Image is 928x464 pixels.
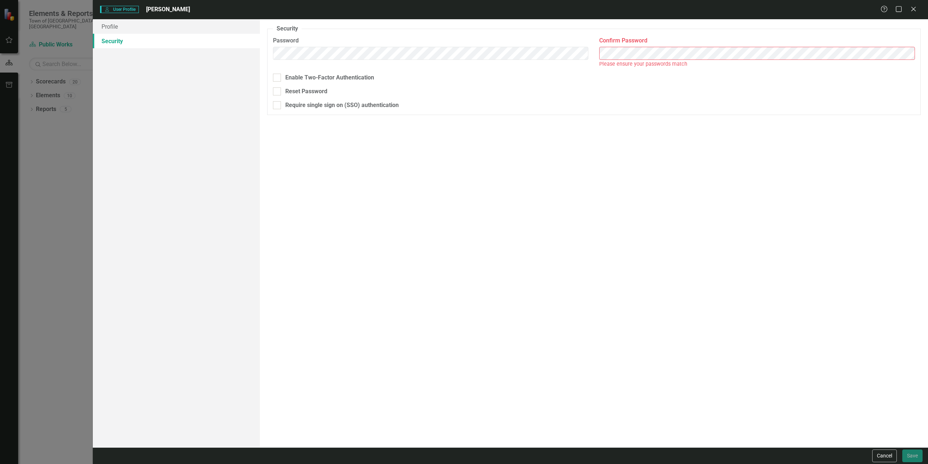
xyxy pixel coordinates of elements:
[100,6,139,13] span: User Profile
[273,37,589,45] label: Password
[93,19,260,34] a: Profile
[285,74,374,82] div: Enable Two-Factor Authentication
[599,37,915,45] label: Confirm Password
[285,87,327,96] div: Reset Password
[599,60,915,68] div: Please ensure your passwords match
[93,34,260,48] a: Security
[872,449,897,462] button: Cancel
[285,101,399,110] div: Require single sign on (SSO) authentication
[902,449,923,462] button: Save
[146,6,190,13] span: [PERSON_NAME]
[273,25,302,33] legend: Security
